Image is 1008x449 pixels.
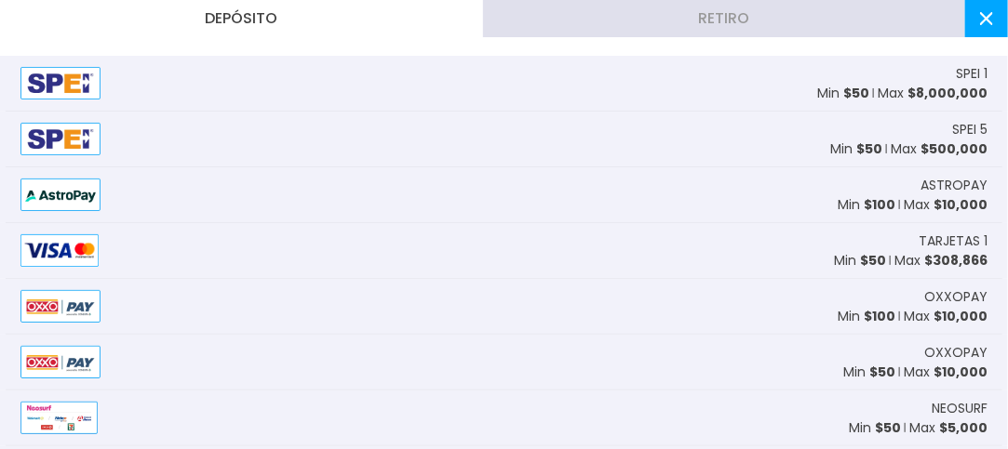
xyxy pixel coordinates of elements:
[904,195,988,215] p: Max
[924,251,988,270] span: $ 308,866
[834,251,886,271] p: Min
[830,139,882,159] p: Min
[20,346,101,378] img: Alipay
[869,363,895,381] span: $ 50
[952,120,988,139] span: SPEI 5
[864,307,895,325] span: $ 100
[20,178,101,211] img: Alipay
[849,418,901,438] p: Min
[939,418,988,437] span: $ 5,000
[921,176,988,195] span: ASTROPAY
[904,307,988,326] p: Max
[909,418,988,438] p: Max
[924,343,988,363] span: OXXOPAY
[864,195,895,214] span: $ 100
[875,418,901,437] span: $ 50
[904,363,988,382] p: Max
[919,231,988,251] span: TARJETAS 1
[838,195,895,215] p: Min
[934,195,988,214] span: $ 10,000
[817,84,869,103] p: Min
[20,67,101,99] img: Alipay
[20,290,101,323] img: Alipay
[956,64,988,84] span: SPEI 1
[838,307,895,326] p: Min
[20,123,101,155] img: Alipay
[924,287,988,307] span: OXXOPAY
[843,363,895,382] p: Min
[934,363,988,381] span: $ 10,000
[20,402,98,434] img: Alipay
[934,307,988,325] span: $ 10,000
[932,399,988,418] span: NEOSURF
[907,84,988,102] span: $ 8,000,000
[921,139,988,158] span: $ 500,000
[894,251,988,271] p: Max
[860,251,886,270] span: $ 50
[20,234,99,267] img: Alipay
[878,84,988,103] p: Max
[891,139,988,159] p: Max
[843,84,869,102] span: $ 50
[856,139,882,158] span: $ 50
